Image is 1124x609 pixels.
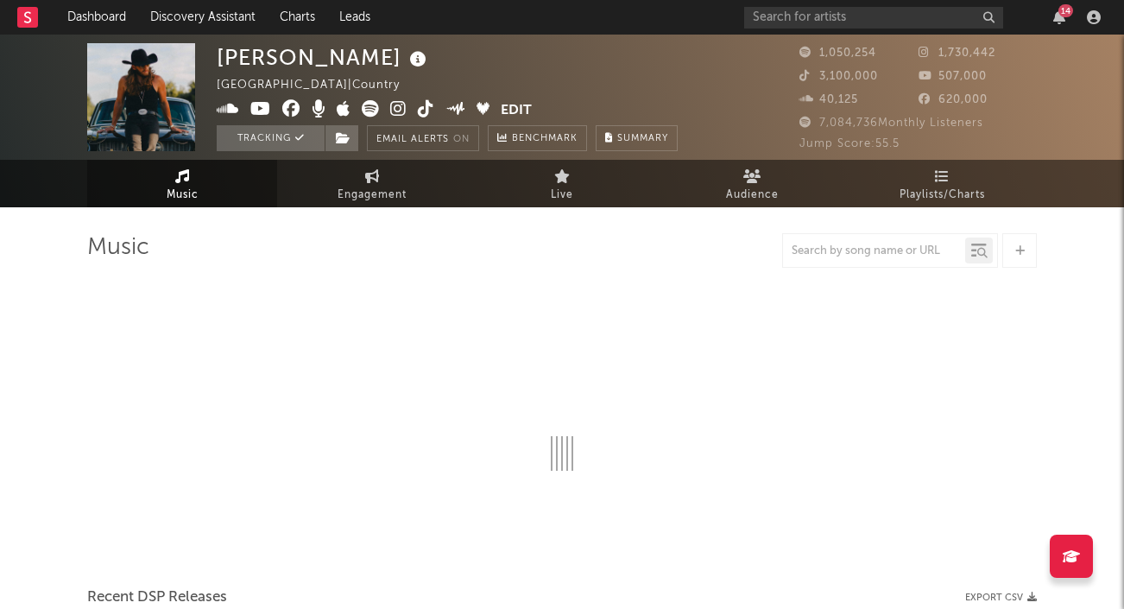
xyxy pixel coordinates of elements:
[965,593,1037,603] button: Export CSV
[919,71,987,82] span: 507,000
[277,160,467,207] a: Engagement
[799,94,858,105] span: 40,125
[726,185,779,206] span: Audience
[512,129,578,149] span: Benchmark
[799,48,876,59] span: 1,050,254
[551,185,573,206] span: Live
[744,7,1003,29] input: Search for artists
[799,138,900,149] span: Jump Score: 55.5
[799,71,878,82] span: 3,100,000
[87,587,227,608] span: Recent DSP Releases
[617,134,668,143] span: Summary
[1053,10,1065,24] button: 14
[919,48,995,59] span: 1,730,442
[1058,4,1073,17] div: 14
[596,125,678,151] button: Summary
[217,75,420,96] div: [GEOGRAPHIC_DATA] | Country
[367,125,479,151] button: Email AlertsOn
[847,160,1037,207] a: Playlists/Charts
[501,100,532,122] button: Edit
[217,43,431,72] div: [PERSON_NAME]
[657,160,847,207] a: Audience
[217,125,325,151] button: Tracking
[919,94,988,105] span: 620,000
[900,185,985,206] span: Playlists/Charts
[338,185,407,206] span: Engagement
[453,135,470,144] em: On
[799,117,983,129] span: 7,084,736 Monthly Listeners
[87,160,277,207] a: Music
[467,160,657,207] a: Live
[488,125,587,151] a: Benchmark
[167,185,199,206] span: Music
[783,244,965,258] input: Search by song name or URL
